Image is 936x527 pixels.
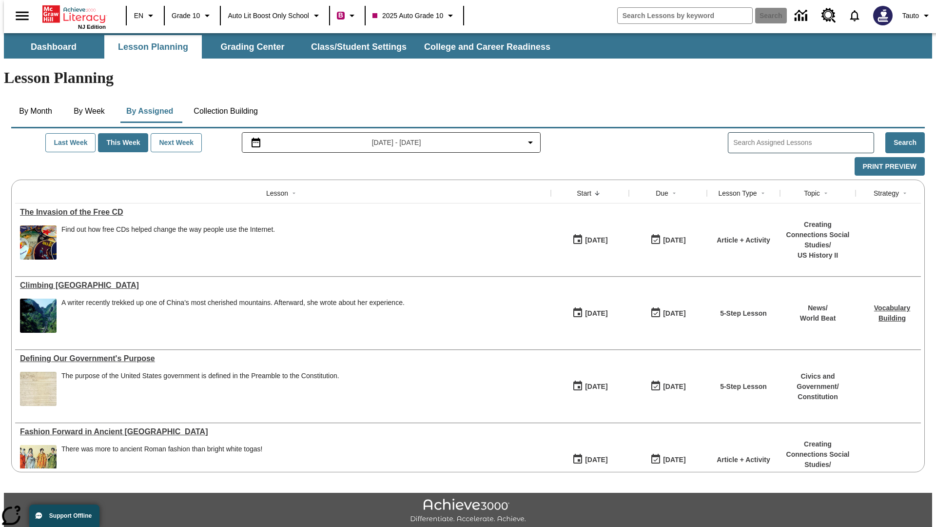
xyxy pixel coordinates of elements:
a: Home [42,4,106,24]
button: Last Week [45,133,96,152]
img: This historic document written in calligraphic script on aged parchment, is the Preamble of the C... [20,372,57,406]
button: 07/22/25: First time the lesson was available [569,304,611,323]
button: This Week [98,133,148,152]
button: Dashboard [5,35,102,59]
img: Illustration showing ancient Roman women wearing clothing in different styles and colors [20,445,57,479]
div: Start [577,188,591,198]
button: Profile/Settings [898,7,936,24]
div: Lesson [266,188,288,198]
p: News / [800,303,836,313]
span: Support Offline [49,512,92,519]
a: Notifications [842,3,867,28]
div: Find out how free CDs helped change the way people use the Internet. [61,225,275,234]
div: Defining Our Government's Purpose [20,354,546,363]
button: Sort [591,187,603,199]
input: Search Assigned Lessons [733,136,874,150]
button: Language: EN, Select a language [130,7,161,24]
span: Auto Lit Boost only School [228,11,309,21]
svg: Collapse Date Range Filter [525,137,536,148]
a: Resource Center, Will open in new tab [816,2,842,29]
span: [DATE] - [DATE] [372,138,421,148]
button: By Assigned [118,100,181,123]
a: Climbing Mount Tai, Lessons [20,281,546,290]
button: Select the date range menu item [246,137,537,148]
p: Article + Activity [717,235,770,245]
button: Lesson Planning [104,35,202,59]
div: Climbing Mount Tai [20,281,546,290]
button: Sort [899,187,911,199]
button: 07/01/25: First time the lesson was available [569,377,611,396]
div: A writer recently trekked up one of China's most cherished mountains. Afterward, she wrote about ... [61,299,405,333]
div: [DATE] [663,234,685,246]
p: 5-Step Lesson [720,382,767,392]
div: Topic [804,188,820,198]
button: Class/Student Settings [303,35,414,59]
button: Open side menu [8,1,37,30]
button: By Month [11,100,60,123]
div: There was more to ancient Roman fashion than bright white togas! [61,445,262,453]
h1: Lesson Planning [4,69,932,87]
button: School: Auto Lit Boost only School, Select your school [224,7,326,24]
span: EN [134,11,143,21]
div: [DATE] [663,307,685,320]
button: Search [885,132,925,153]
button: Support Offline [29,505,99,527]
div: [DATE] [585,307,607,320]
button: Sort [288,187,300,199]
button: Select a new avatar [867,3,898,28]
button: Grading Center [204,35,301,59]
div: Due [656,188,668,198]
button: Print Preview [855,157,925,176]
p: Creating Connections Social Studies / [785,439,851,470]
div: The purpose of the United States government is defined in the Preamble to the Constitution. [61,372,339,406]
button: Sort [820,187,832,199]
button: 09/01/25: Last day the lesson can be accessed [647,231,689,249]
span: B [338,9,343,21]
button: 04/06/26: Last day the lesson can be accessed [647,450,689,469]
img: Achieve3000 Differentiate Accelerate Achieve [410,499,526,524]
div: A writer recently trekked up one of China's most cherished mountains. Afterward, she wrote about ... [61,299,405,307]
button: Sort [757,187,769,199]
button: College and Career Readiness [416,35,558,59]
button: Grade: Grade 10, Select a grade [168,7,217,24]
button: Class: 2025 Auto Grade 10, Select your class [369,7,460,24]
div: [DATE] [585,234,607,246]
p: Civics and Government / [785,371,851,392]
p: Creating Connections Social Studies / [785,220,851,250]
p: Article + Activity [717,455,770,465]
div: Home [42,3,106,30]
div: Lesson Type [718,188,757,198]
img: 6000 stone steps to climb Mount Tai in Chinese countryside [20,299,57,333]
div: SubNavbar [4,33,932,59]
img: Avatar [873,6,893,25]
span: Grade 10 [172,11,200,21]
img: A pile of compact discs with labels saying they offer free hours of America Online access [20,225,57,260]
div: [DATE] [663,381,685,393]
p: 5-Step Lesson [720,308,767,319]
a: Fashion Forward in Ancient Rome, Lessons [20,427,546,436]
button: Sort [668,187,680,199]
button: 03/31/26: Last day the lesson can be accessed [647,377,689,396]
button: Next Week [151,133,202,152]
p: World Beat [800,313,836,324]
span: NJ Edition [78,24,106,30]
button: By Week [65,100,114,123]
div: There was more to ancient Roman fashion than bright white togas! [61,445,262,479]
div: Find out how free CDs helped change the way people use the Internet. [61,225,275,260]
button: 03/31/25: First time the lesson was available [569,450,611,469]
button: 06/30/26: Last day the lesson can be accessed [647,304,689,323]
div: The purpose of the United States government is defined in the Preamble to the Constitution. [61,372,339,380]
div: The Invasion of the Free CD [20,208,546,217]
p: Constitution [785,392,851,402]
button: 09/01/25: First time the lesson was available [569,231,611,249]
div: SubNavbar [4,35,559,59]
span: Tauto [902,11,919,21]
div: Strategy [874,188,899,198]
span: 2025 Auto Grade 10 [372,11,443,21]
a: Data Center [789,2,816,29]
input: search field [618,8,752,23]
